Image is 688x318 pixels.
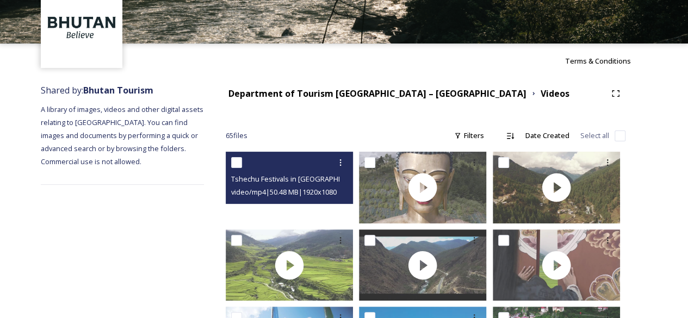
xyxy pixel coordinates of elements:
[565,54,647,67] a: Terms & Conditions
[541,88,569,99] strong: Videos
[493,152,620,223] img: thumbnail
[493,229,620,301] img: thumbnail
[83,84,153,96] strong: Bhutan Tourism
[41,104,205,166] span: A library of images, videos and other digital assets relating to [GEOGRAPHIC_DATA]. You can find ...
[359,229,486,301] img: thumbnail
[228,88,526,99] strong: Department of Tourism [GEOGRAPHIC_DATA] – [GEOGRAPHIC_DATA]
[226,130,247,141] span: 65 file s
[580,130,609,141] span: Select all
[520,125,575,146] div: Date Created
[565,56,631,66] span: Terms & Conditions
[226,229,353,301] img: thumbnail
[231,187,337,197] span: video/mp4 | 50.48 MB | 1920 x 1080
[231,173,381,184] span: Tshechu Festivals in [GEOGRAPHIC_DATA]mp4
[449,125,489,146] div: Filters
[41,84,153,96] span: Shared by:
[359,152,486,223] img: thumbnail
